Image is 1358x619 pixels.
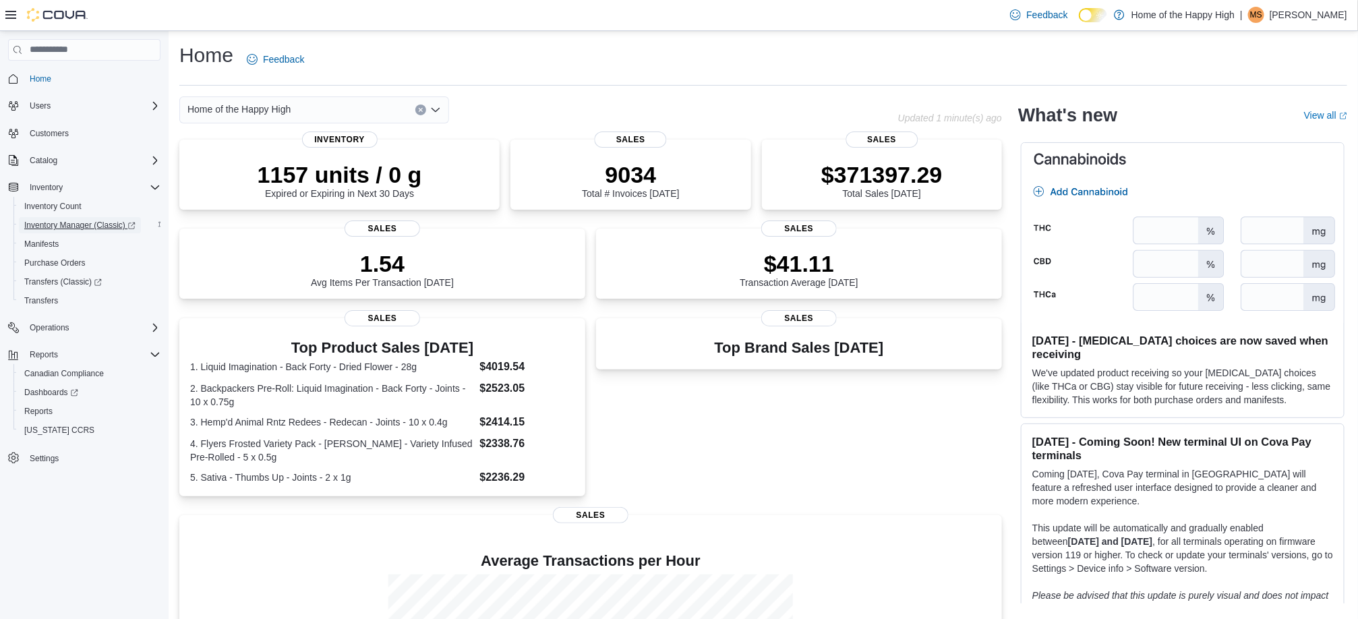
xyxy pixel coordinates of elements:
[258,161,422,188] p: 1157 units / 0 g
[1250,7,1262,23] span: MS
[1270,7,1347,23] p: [PERSON_NAME]
[24,258,86,268] span: Purchase Orders
[24,320,75,336] button: Operations
[3,151,166,170] button: Catalog
[13,235,166,254] button: Manifests
[898,113,1002,123] p: Updated 1 minute(s) ago
[24,239,59,249] span: Manifests
[30,453,59,464] span: Settings
[19,236,160,252] span: Manifests
[1032,590,1329,614] em: Please be advised that this update is purely visual and does not impact payment functionality.
[24,98,160,114] span: Users
[190,415,475,429] dt: 3. Hemp'd Animal Rntz Redees - Redecan - Joints - 10 x 0.4g
[311,250,454,288] div: Avg Items Per Transaction [DATE]
[3,318,166,337] button: Operations
[1079,8,1107,22] input: Dark Mode
[19,217,160,233] span: Inventory Manager (Classic)
[24,220,136,231] span: Inventory Manager (Classic)
[24,98,56,114] button: Users
[3,69,166,88] button: Home
[595,131,667,148] span: Sales
[1240,7,1243,23] p: |
[13,421,166,440] button: [US_STATE] CCRS
[19,422,100,438] a: [US_STATE] CCRS
[740,250,858,288] div: Transaction Average [DATE]
[345,220,420,237] span: Sales
[24,125,74,142] a: Customers
[1032,334,1333,361] h3: [DATE] - [MEDICAL_DATA] choices are now saved when receiving
[19,365,109,382] a: Canadian Compliance
[24,295,58,306] span: Transfers
[740,250,858,277] p: $41.11
[415,105,426,115] button: Clear input
[846,131,918,148] span: Sales
[19,255,160,271] span: Purchase Orders
[24,179,68,196] button: Inventory
[13,383,166,402] a: Dashboards
[13,254,166,272] button: Purchase Orders
[187,101,291,117] span: Home of the Happy High
[24,347,160,363] span: Reports
[761,220,837,237] span: Sales
[3,123,166,143] button: Customers
[1032,435,1333,462] h3: [DATE] - Coming Soon! New terminal UI on Cova Pay terminals
[19,403,58,419] a: Reports
[24,387,78,398] span: Dashboards
[19,274,107,290] a: Transfers (Classic)
[24,406,53,417] span: Reports
[13,402,166,421] button: Reports
[19,384,160,401] span: Dashboards
[24,125,160,142] span: Customers
[19,293,160,309] span: Transfers
[241,46,309,73] a: Feedback
[13,197,166,216] button: Inventory Count
[24,70,160,87] span: Home
[1079,22,1080,23] span: Dark Mode
[761,310,837,326] span: Sales
[480,469,575,485] dd: $2236.29
[1339,112,1347,120] svg: External link
[480,414,575,430] dd: $2414.15
[30,182,63,193] span: Inventory
[19,293,63,309] a: Transfers
[821,161,943,188] p: $371397.29
[480,380,575,396] dd: $2523.05
[27,8,88,22] img: Cova
[30,322,69,333] span: Operations
[30,128,69,139] span: Customers
[715,340,884,356] h3: Top Brand Sales [DATE]
[1068,536,1152,547] strong: [DATE] and [DATE]
[8,63,160,503] nav: Complex example
[19,365,160,382] span: Canadian Compliance
[3,448,166,467] button: Settings
[24,201,82,212] span: Inventory Count
[13,364,166,383] button: Canadian Compliance
[24,425,94,436] span: [US_STATE] CCRS
[480,359,575,375] dd: $4019.54
[24,449,160,466] span: Settings
[480,436,575,452] dd: $2338.76
[19,236,64,252] a: Manifests
[24,347,63,363] button: Reports
[1005,1,1073,28] a: Feedback
[1248,7,1264,23] div: Matthew Sheculski
[13,291,166,310] button: Transfers
[30,155,57,166] span: Catalog
[24,152,63,169] button: Catalog
[190,471,475,484] dt: 5. Sativa - Thumbs Up - Joints - 2 x 1g
[19,198,87,214] a: Inventory Count
[24,179,160,196] span: Inventory
[13,216,166,235] a: Inventory Manager (Classic)
[3,345,166,364] button: Reports
[1032,366,1333,407] p: We've updated product receiving so your [MEDICAL_DATA] choices (like THCa or CBG) stay visible fo...
[582,161,679,199] div: Total # Invoices [DATE]
[1032,467,1333,508] p: Coming [DATE], Cova Pay terminal in [GEOGRAPHIC_DATA] will feature a refreshed user interface des...
[24,276,102,287] span: Transfers (Classic)
[19,403,160,419] span: Reports
[190,340,574,356] h3: Top Product Sales [DATE]
[179,42,233,69] h1: Home
[19,384,84,401] a: Dashboards
[190,553,991,569] h4: Average Transactions per Hour
[311,250,454,277] p: 1.54
[1032,521,1333,575] p: This update will be automatically and gradually enabled between , for all terminals operating on ...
